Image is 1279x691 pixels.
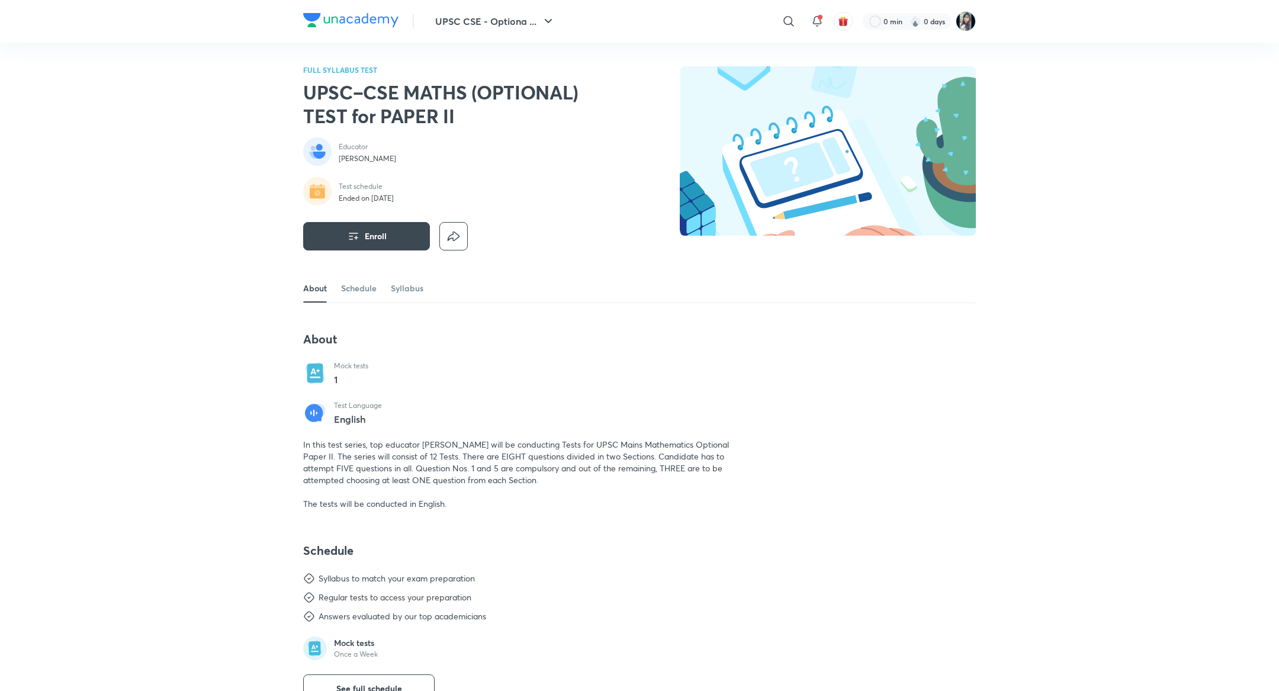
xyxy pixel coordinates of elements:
h2: UPSC–CSE MATHS (OPTIONAL) TEST for PAPER II [303,81,606,128]
span: Enroll [365,230,387,242]
p: FULL SYLLABUS TEST [303,66,606,73]
span: In this test series, top educator [PERSON_NAME] will be conducting Tests for UPSC Mains Mathemati... [303,439,729,509]
button: avatar [834,12,853,31]
div: Regular tests to access your preparation [319,592,471,603]
a: Schedule [341,274,377,303]
button: Enroll [303,222,430,250]
button: UPSC CSE - Optiona ... [428,9,563,33]
p: Mock tests [334,361,368,371]
img: avatar [838,16,849,27]
p: Educator [339,142,396,152]
p: [PERSON_NAME] [339,154,396,163]
p: 1 [334,372,368,387]
div: Syllabus to match your exam preparation [319,573,475,584]
p: English [334,414,382,425]
h4: Schedule [303,543,748,558]
p: Test Language [334,401,382,410]
img: streak [910,15,921,27]
a: About [303,274,327,303]
p: Test schedule [339,182,394,191]
p: Ended on [DATE] [339,194,394,203]
div: Answers evaluated by our top academicians [319,610,486,622]
img: Company Logo [303,13,399,27]
a: Syllabus [391,274,423,303]
a: Company Logo [303,13,399,30]
p: Once a Week [334,650,378,659]
img: Ragini Vishwakarma [956,11,976,31]
p: Mock tests [334,638,378,648]
h4: About [303,332,748,347]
